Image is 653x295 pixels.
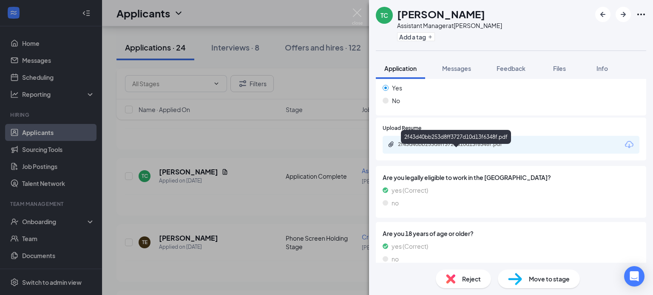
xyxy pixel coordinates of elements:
span: Upload Resume [383,124,421,132]
svg: Ellipses [636,9,646,20]
svg: Plus [428,34,433,39]
div: Open Intercom Messenger [624,266,644,287]
span: Are you 18 years of age or older? [383,229,639,238]
a: Paperclip2f43d40bb253d8ff3727d10d13f6348f.pdf [388,141,525,149]
span: Yes [392,83,402,93]
button: ArrowLeftNew [595,7,610,22]
svg: ArrowLeftNew [598,9,608,20]
span: no [392,198,399,208]
span: Reject [462,274,481,284]
span: Info [596,65,608,72]
span: Application [384,65,417,72]
span: Feedback [497,65,525,72]
svg: Download [624,140,634,150]
div: 2f43d40bb253d8ff3727d10d13f6348f.pdf [401,130,511,144]
button: ArrowRight [616,7,631,22]
span: Move to stage [529,274,570,284]
span: Messages [442,65,471,72]
div: 2f43d40bb253d8ff3727d10d13f6348f.pdf [398,141,517,148]
span: yes (Correct) [392,242,428,251]
svg: ArrowRight [618,9,628,20]
div: Assistant Manager at [PERSON_NAME] [397,21,502,30]
h1: [PERSON_NAME] [397,7,485,21]
div: TC [380,11,388,20]
span: yes (Correct) [392,185,428,195]
span: Are you legally eligible to work in the [GEOGRAPHIC_DATA]? [383,173,639,182]
svg: Paperclip [388,141,395,148]
button: PlusAdd a tag [397,32,435,41]
span: Files [553,65,566,72]
span: No [392,96,400,105]
span: no [392,254,399,264]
